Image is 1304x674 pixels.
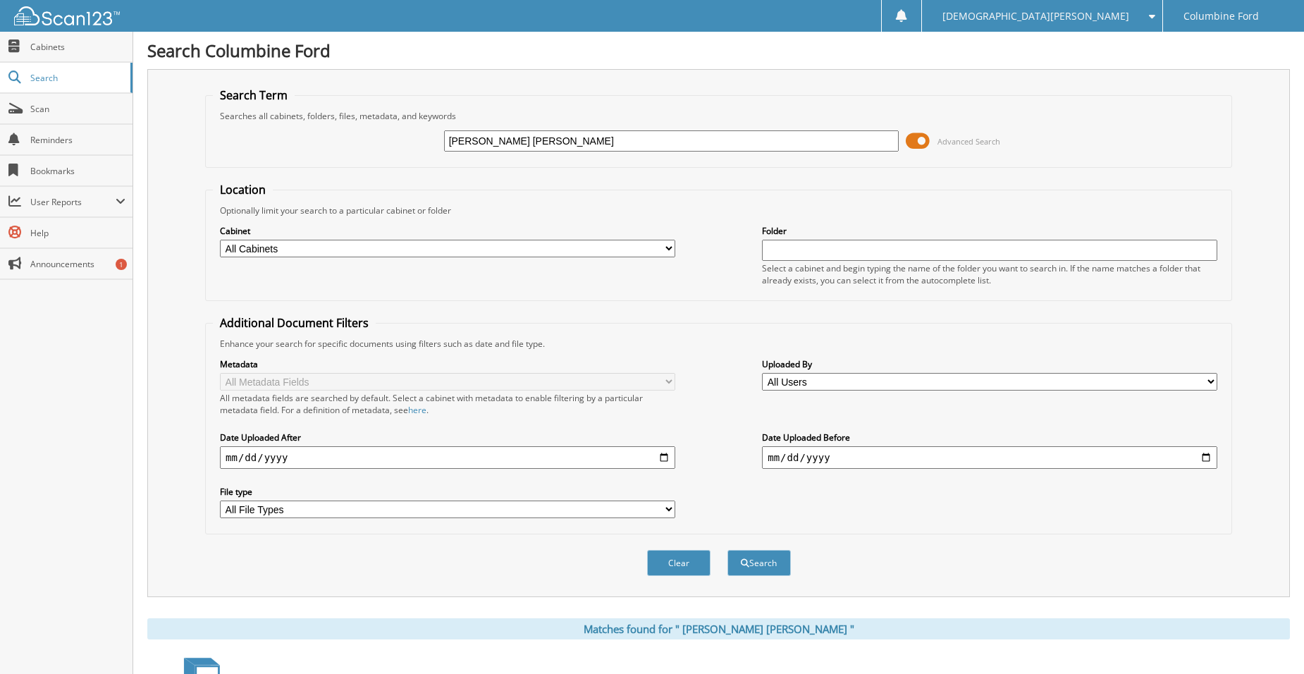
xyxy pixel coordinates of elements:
label: Metadata [220,358,675,370]
legend: Location [213,182,273,197]
label: Date Uploaded Before [762,431,1217,443]
div: All metadata fields are searched by default. Select a cabinet with metadata to enable filtering b... [220,392,675,416]
label: Folder [762,225,1217,237]
label: Uploaded By [762,358,1217,370]
div: Optionally limit your search to a particular cabinet or folder [213,204,1224,216]
span: Help [30,227,125,239]
div: Matches found for " [PERSON_NAME] [PERSON_NAME] " [147,618,1290,639]
span: User Reports [30,196,116,208]
span: Announcements [30,258,125,270]
button: Search [727,550,791,576]
button: Clear [647,550,711,576]
span: Scan [30,103,125,115]
span: Reminders [30,134,125,146]
a: here [408,404,426,416]
span: [DEMOGRAPHIC_DATA][PERSON_NAME] [942,12,1129,20]
span: Bookmarks [30,165,125,177]
div: Enhance your search for specific documents using filters such as date and file type. [213,338,1224,350]
span: Advanced Search [937,136,1000,147]
span: Cabinets [30,41,125,53]
span: Columbine Ford [1183,12,1259,20]
div: 1 [116,259,127,270]
label: File type [220,486,675,498]
div: Select a cabinet and begin typing the name of the folder you want to search in. If the name match... [762,262,1217,286]
input: end [762,446,1217,469]
h1: Search Columbine Ford [147,39,1290,62]
legend: Additional Document Filters [213,315,376,331]
div: Searches all cabinets, folders, files, metadata, and keywords [213,110,1224,122]
label: Date Uploaded After [220,431,675,443]
span: Search [30,72,123,84]
label: Cabinet [220,225,675,237]
legend: Search Term [213,87,295,103]
img: scan123-logo-white.svg [14,6,120,25]
input: start [220,446,675,469]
